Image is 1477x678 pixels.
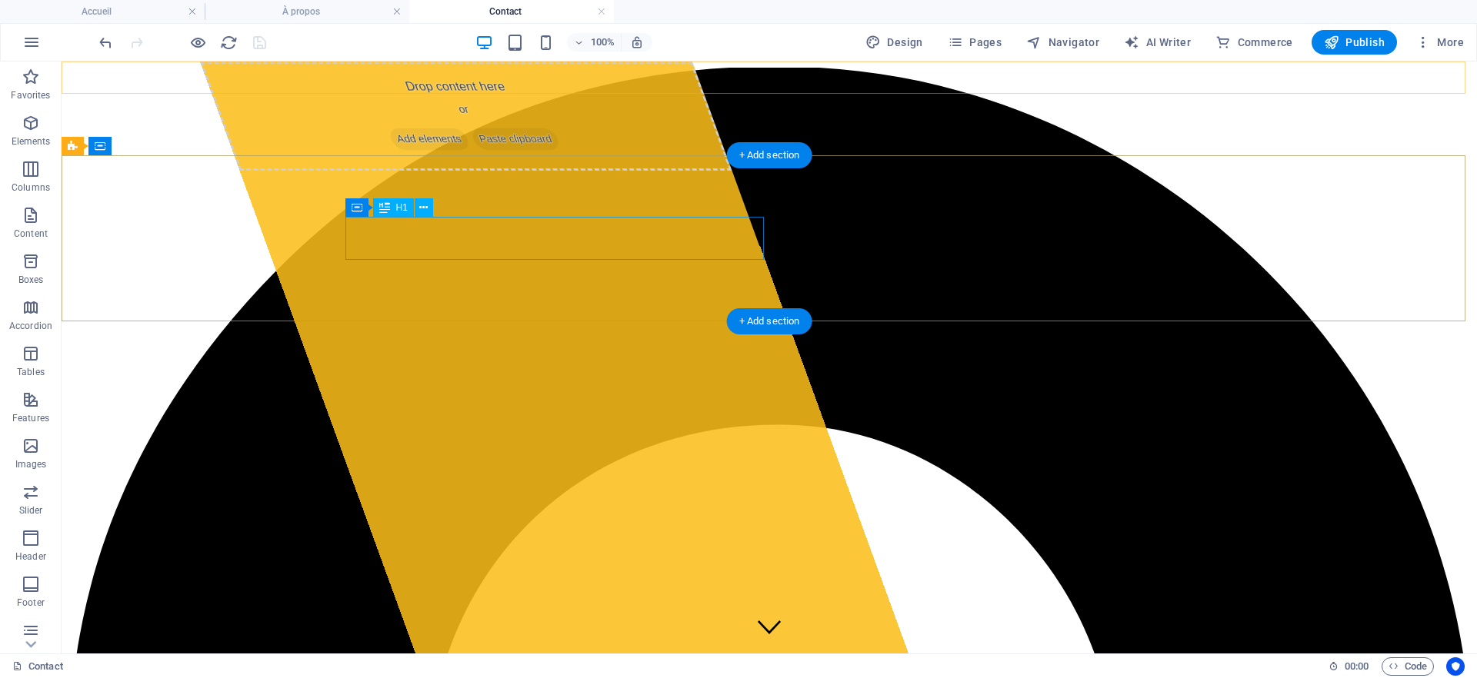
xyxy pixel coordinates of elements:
p: Footer [17,597,45,609]
p: Header [15,550,46,563]
button: More [1409,30,1470,55]
button: Pages [942,30,1008,55]
button: Navigator [1020,30,1105,55]
button: Design [859,30,929,55]
h4: Contact [409,3,614,20]
button: Click here to leave preview mode and continue editing [188,33,207,52]
a: Click to cancel selection. Double-click to open Pages [12,657,63,676]
span: Design [865,35,923,50]
i: Reload page [220,34,238,52]
span: Navigator [1026,35,1099,50]
span: Publish [1324,35,1385,50]
span: Code [1389,657,1427,676]
h6: 100% [590,33,615,52]
p: Images [15,458,47,470]
p: Slider [19,504,43,517]
button: AI Writer [1118,30,1197,55]
p: Favorites [11,89,50,101]
button: Commerce [1209,30,1299,55]
button: Code [1382,657,1434,676]
span: Add elements [325,67,409,88]
span: AI Writer [1124,35,1191,50]
span: 00 00 [1345,657,1369,676]
span: Paste clipboard [408,67,500,88]
i: Undo: Move elements (Ctrl+Z) [97,34,115,52]
div: Design (Ctrl+Alt+Y) [859,30,929,55]
button: 100% [567,33,622,52]
span: Commerce [1215,35,1293,50]
p: Accordion [9,320,52,332]
p: Columns [12,181,50,194]
button: undo [96,33,115,52]
h6: Session time [1329,657,1369,676]
p: Content [14,228,48,240]
p: Boxes [18,274,44,286]
p: Tables [17,366,45,378]
div: + Add section [727,308,812,334]
span: Pages [948,35,1002,50]
span: More [1415,35,1464,50]
p: Features [12,412,49,424]
button: Publish [1312,30,1397,55]
h4: À propos [205,3,409,20]
button: Usercentrics [1446,657,1465,676]
button: reload [219,33,238,52]
span: H1 [396,203,408,212]
div: + Add section [727,142,812,168]
span: : [1355,660,1358,672]
p: Elements [12,135,51,148]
